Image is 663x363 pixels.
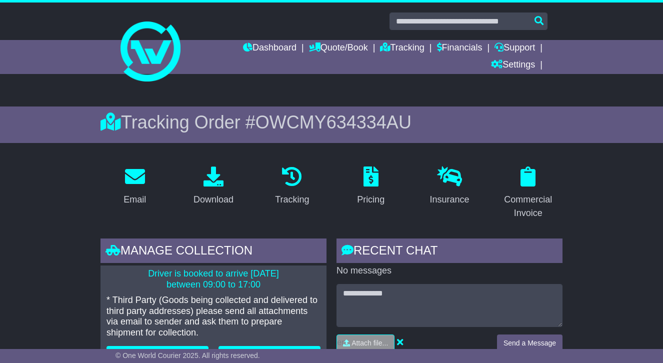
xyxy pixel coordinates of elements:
[494,40,535,57] a: Support
[117,163,152,210] a: Email
[100,238,326,265] div: Manage collection
[275,193,309,206] div: Tracking
[336,238,562,265] div: RECENT CHAT
[437,40,482,57] a: Financials
[500,193,556,220] div: Commercial Invoice
[187,163,240,210] a: Download
[106,295,320,338] p: * Third Party (Goods being collected and delivered to third party addresses) please send all atta...
[380,40,424,57] a: Tracking
[115,351,260,359] span: © One World Courier 2025. All rights reserved.
[494,163,562,223] a: Commercial Invoice
[243,40,296,57] a: Dashboard
[268,163,315,210] a: Tracking
[100,111,562,133] div: Tracking Order #
[255,112,411,132] span: OWCMY634334AU
[497,334,562,352] button: Send a Message
[123,193,146,206] div: Email
[309,40,368,57] a: Quote/Book
[350,163,391,210] a: Pricing
[423,163,475,210] a: Insurance
[336,265,562,276] p: No messages
[491,57,535,74] a: Settings
[193,193,233,206] div: Download
[106,268,320,290] p: Driver is booked to arrive [DATE] between 09:00 to 17:00
[357,193,384,206] div: Pricing
[429,193,469,206] div: Insurance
